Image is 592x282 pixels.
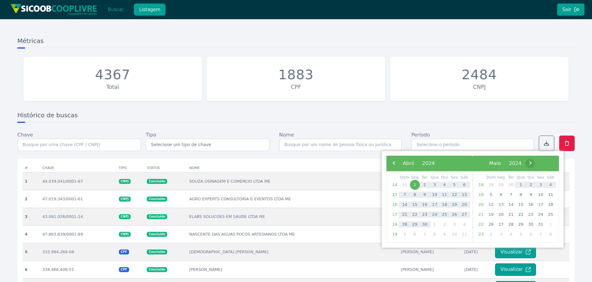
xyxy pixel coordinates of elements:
span: 3 [430,180,440,190]
span: 20 [476,200,486,210]
th: 1 [22,172,40,190]
th: weekday [430,175,440,180]
span: 4 [440,180,450,190]
h3: Histórico de buscas [17,111,575,122]
td: 333.984.268-08 [40,243,116,261]
span: 2 [420,180,430,190]
label: Nome [279,131,294,139]
button: Maio [485,159,505,168]
span: 21 [476,210,486,219]
img: img/sicoob_cooplivre.png [11,4,97,15]
span: 20 [496,210,506,219]
h3: Métricas [17,37,575,48]
td: [PERSON_NAME] [187,261,398,278]
span: ‹ [389,158,398,168]
span: 30 [420,219,430,229]
th: 4 [22,225,40,243]
span: 2 [486,229,496,239]
span: 18 [440,200,450,210]
span: Concluido [147,232,167,237]
button: 2024 [418,159,439,168]
span: 10 [450,229,459,239]
span: 5 [450,180,459,190]
button: 2024 [505,159,525,168]
div: 1883 [278,67,314,83]
span: CPF [119,267,129,272]
button: Visualizar [495,246,536,258]
th: weekday [496,175,506,180]
span: 1 [410,180,420,190]
span: Concluido [147,267,167,272]
span: 22 [476,219,486,229]
span: › [526,158,535,168]
span: 11 [546,190,555,200]
td: NASCENTE DAS AGUAS POCOS ARTESIANOS LTDA ME [187,225,398,243]
span: 4 [546,180,555,190]
span: 15 [390,190,400,200]
span: 1 [546,219,555,229]
span: 9 [526,190,536,200]
th: weekday [506,175,516,180]
span: 2024 [422,160,435,166]
th: Tipo [116,163,145,173]
span: 18 [546,200,555,210]
span: 13 [496,200,506,210]
button: Sair [557,3,585,16]
td: 47.883.839/0001-89 [40,225,116,243]
td: SOUZA USINAGEM E COMERCIO LTDA ME [187,172,398,190]
span: 2 [440,219,450,229]
th: weekday [440,175,450,180]
span: 10 [536,190,546,200]
span: 19 [486,210,496,219]
span: 6 [496,190,506,200]
span: Concluido [147,179,167,184]
span: 4 [506,229,516,239]
span: 14 [390,180,400,190]
span: 12 [450,190,459,200]
span: 28 [400,219,410,229]
td: ELABS SOLUCOES EM SAUDE LTDA ME [187,208,398,225]
button: Visualizar [495,263,536,276]
td: AGRO EXPERTS CONSULTORIA E EVENTOS LTDA ME [187,190,398,208]
span: 6 [410,229,420,239]
span: 26 [450,210,459,219]
span: 15 [516,200,526,210]
span: 25 [546,210,555,219]
span: Maio [489,160,501,166]
button: Buscar [102,3,129,16]
th: # [22,163,40,173]
span: 8 [430,229,440,239]
span: 17 [536,200,546,210]
span: CPF [119,249,129,254]
span: 23 [420,210,430,219]
div: 4367 [95,67,130,83]
span: 24 [430,210,440,219]
td: 43.081.026/0001-14 [40,208,116,225]
span: 28 [486,180,496,190]
th: weekday [459,175,469,180]
span: 14 [400,200,410,210]
span: Concluido [147,214,167,219]
th: 3 [22,208,40,225]
button: ‹ [390,159,399,168]
label: Tipo [146,131,156,139]
span: 5 [486,190,496,200]
button: Listagem [134,3,166,16]
span: 27 [459,210,469,219]
th: weekday [450,175,459,180]
span: 5 [516,229,526,239]
span: 7 [400,190,410,200]
td: [DATE] [462,243,493,261]
span: 7 [506,190,516,200]
span: 29 [516,219,526,229]
span: 23 [476,229,486,239]
th: weekday [516,175,526,180]
span: 3 [450,219,459,229]
td: 334.466.408-51 [40,261,116,278]
input: Selecione o período [411,139,534,151]
th: weekday [526,175,536,180]
span: 7 [536,229,546,239]
span: 16 [390,200,400,210]
th: weekday [546,175,555,180]
span: Concluido [147,249,167,254]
